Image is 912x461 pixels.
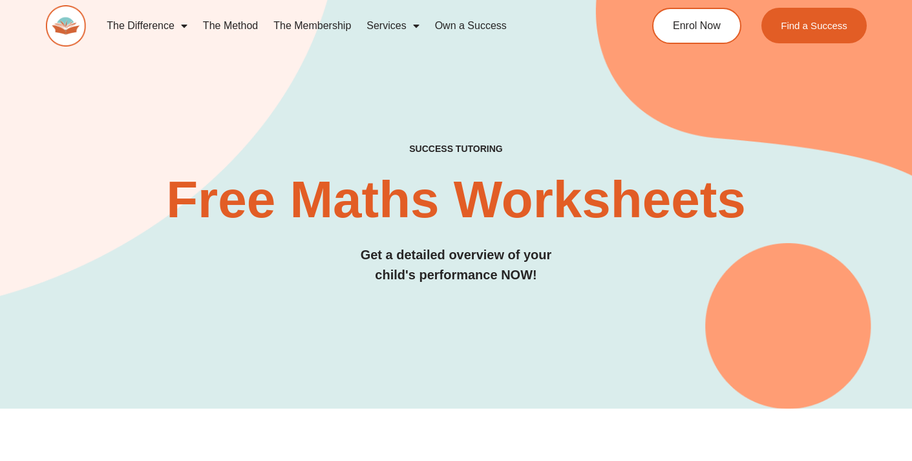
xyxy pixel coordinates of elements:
[761,8,867,43] a: Find a Success
[652,8,741,44] a: Enrol Now
[359,11,427,41] a: Services
[427,11,514,41] a: Own a Success
[781,21,847,30] span: Find a Success
[195,11,266,41] a: The Method
[99,11,195,41] a: The Difference
[46,144,867,155] h4: SUCCESS TUTORING​
[46,174,867,226] h2: Free Maths Worksheets​
[46,245,867,285] h3: Get a detailed overview of your child's performance NOW!
[266,11,359,41] a: The Membership
[99,11,605,41] nav: Menu
[673,21,721,31] span: Enrol Now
